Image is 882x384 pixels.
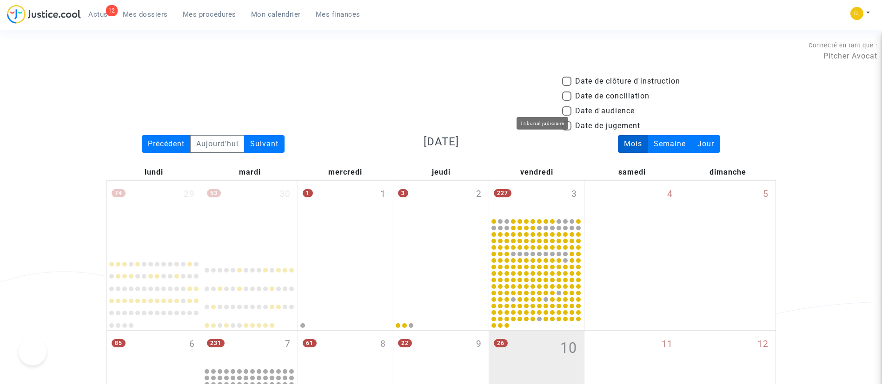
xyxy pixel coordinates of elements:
[667,188,673,201] span: 4
[494,189,511,197] span: 227
[244,135,285,153] div: Suivant
[334,135,548,149] h3: [DATE]
[112,339,126,347] span: 85
[175,7,244,21] a: Mes procédures
[142,135,191,153] div: Précédent
[393,181,489,254] div: jeudi octobre 2, 3 events, click to expand
[207,189,221,197] span: 53
[680,181,776,330] div: dimanche octobre 5
[207,339,225,347] span: 231
[112,189,126,197] span: 74
[393,164,489,180] div: jeudi
[123,10,168,19] span: Mes dossiers
[575,105,635,117] span: Date d'audience
[190,135,245,153] div: Aujourd'hui
[476,188,482,201] span: 2
[303,339,317,347] span: 61
[584,181,680,330] div: samedi octobre 4
[19,338,46,365] iframe: Help Scout Beacon - Open
[107,181,202,254] div: lundi septembre 29, 74 events, click to expand
[7,5,81,24] img: jc-logo.svg
[809,42,877,49] span: Connecté en tant que :
[316,10,360,19] span: Mes finances
[285,338,291,351] span: 7
[648,135,692,153] div: Semaine
[106,164,202,180] div: lundi
[202,181,298,254] div: mardi septembre 30, 53 events, click to expand
[303,189,313,197] span: 1
[571,188,577,201] span: 3
[680,164,776,180] div: dimanche
[476,338,482,351] span: 9
[757,338,769,351] span: 12
[251,10,301,19] span: Mon calendrier
[115,7,175,21] a: Mes dossiers
[189,338,195,351] span: 6
[183,10,236,19] span: Mes procédures
[298,164,393,180] div: mercredi
[106,5,118,16] div: 12
[850,7,863,20] img: 6fca9af68d76bfc0a5525c74dfee314f
[584,164,680,180] div: samedi
[88,10,108,19] span: Actus
[244,7,308,21] a: Mon calendrier
[691,135,720,153] div: Jour
[398,189,408,197] span: 3
[575,76,680,87] span: Date de clôture d'instruction
[308,7,368,21] a: Mes finances
[763,188,769,201] span: 5
[494,339,508,347] span: 26
[575,91,650,102] span: Date de conciliation
[202,331,298,367] div: mardi octobre 7, 231 events, click to expand
[298,181,393,254] div: mercredi octobre 1, One event, click to expand
[662,338,673,351] span: 11
[380,188,386,201] span: 1
[202,164,298,180] div: mardi
[184,188,195,201] span: 29
[398,339,412,347] span: 22
[575,120,640,131] span: Date de jugement
[560,338,577,359] span: 10
[489,164,584,180] div: vendredi
[279,188,291,201] span: 30
[489,181,584,217] div: vendredi octobre 3, 227 events, click to expand
[81,7,115,21] a: 12Actus
[618,135,648,153] div: Mois
[380,338,386,351] span: 8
